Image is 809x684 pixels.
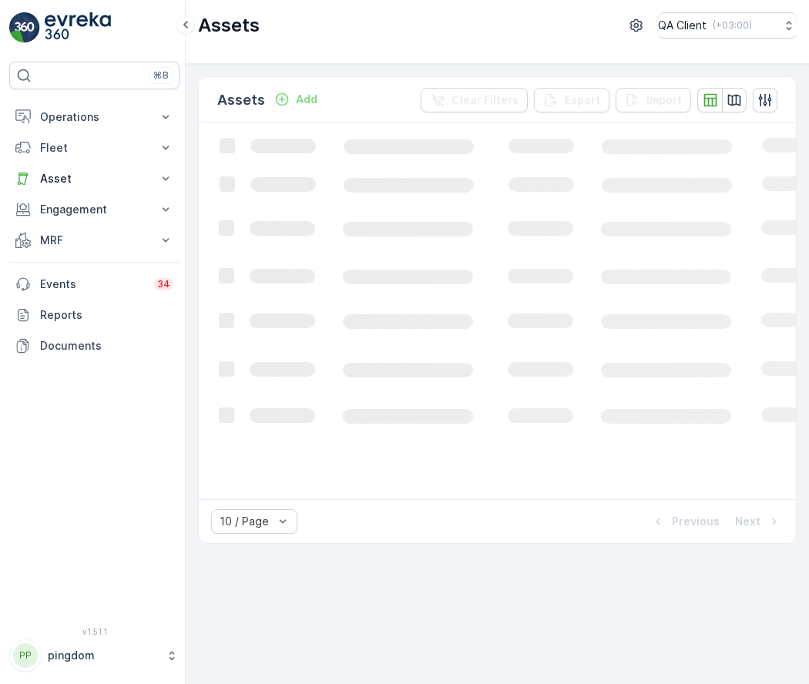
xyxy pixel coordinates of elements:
[45,12,111,43] img: logo_light-DOdMpM7g.png
[48,648,158,663] p: pingdom
[40,109,149,125] p: Operations
[9,225,180,256] button: MRF
[9,194,180,225] button: Engagement
[421,88,528,112] button: Clear Filters
[9,132,180,163] button: Fleet
[198,13,260,38] p: Assets
[733,512,784,531] button: Next
[616,88,691,112] button: Import
[157,278,170,290] p: 34
[658,18,707,33] p: QA Client
[565,92,600,108] p: Export
[153,69,169,82] p: ⌘B
[40,307,173,323] p: Reports
[40,277,145,292] p: Events
[40,202,149,217] p: Engagement
[296,92,317,107] p: Add
[40,140,149,156] p: Fleet
[9,627,180,636] span: v 1.51.1
[9,269,180,300] a: Events34
[735,514,760,529] p: Next
[268,90,324,109] button: Add
[672,514,720,529] p: Previous
[40,338,173,354] p: Documents
[9,300,180,330] a: Reports
[9,330,180,361] a: Documents
[9,12,40,43] img: logo
[40,171,149,186] p: Asset
[9,639,180,672] button: PPpingdom
[13,643,38,668] div: PP
[451,92,519,108] p: Clear Filters
[646,92,682,108] p: Import
[40,233,149,248] p: MRF
[658,12,797,39] button: QA Client(+03:00)
[534,88,609,112] button: Export
[9,102,180,132] button: Operations
[713,19,752,32] p: ( +03:00 )
[217,89,265,111] p: Assets
[649,512,721,531] button: Previous
[9,163,180,194] button: Asset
